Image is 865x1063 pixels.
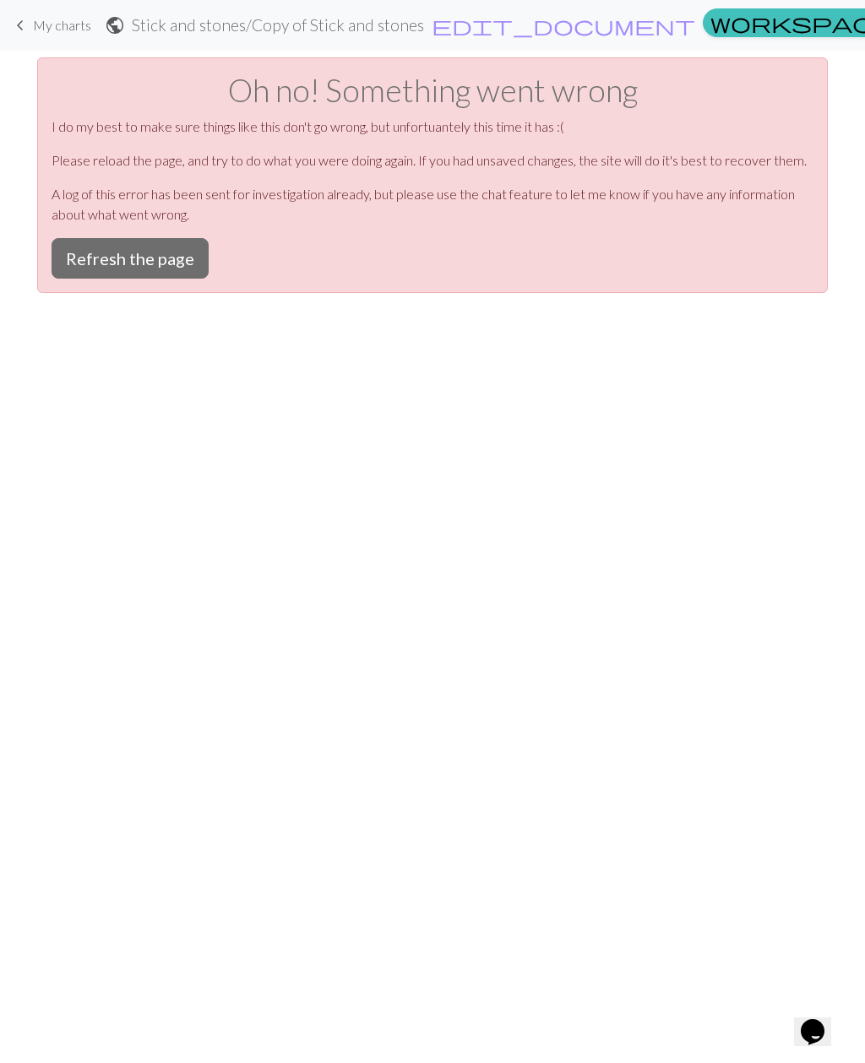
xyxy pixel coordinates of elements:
button: Refresh the page [52,238,209,279]
span: My charts [33,17,91,33]
span: public [105,14,125,37]
h1: Oh no! Something went wrong [52,72,813,110]
p: A log of this error has been sent for investigation already, but please use the chat feature to l... [52,184,813,225]
a: My charts [10,11,91,40]
span: edit_document [432,14,695,37]
p: Please reload the page, and try to do what you were doing again. If you had unsaved changes, the ... [52,150,813,171]
p: I do my best to make sure things like this don't go wrong, but unfortuantely this time it has :( [52,117,813,137]
h2: Stick and stones / Copy of Stick and stones [132,15,424,35]
span: keyboard_arrow_left [10,14,30,37]
iframe: chat widget [794,995,848,1046]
